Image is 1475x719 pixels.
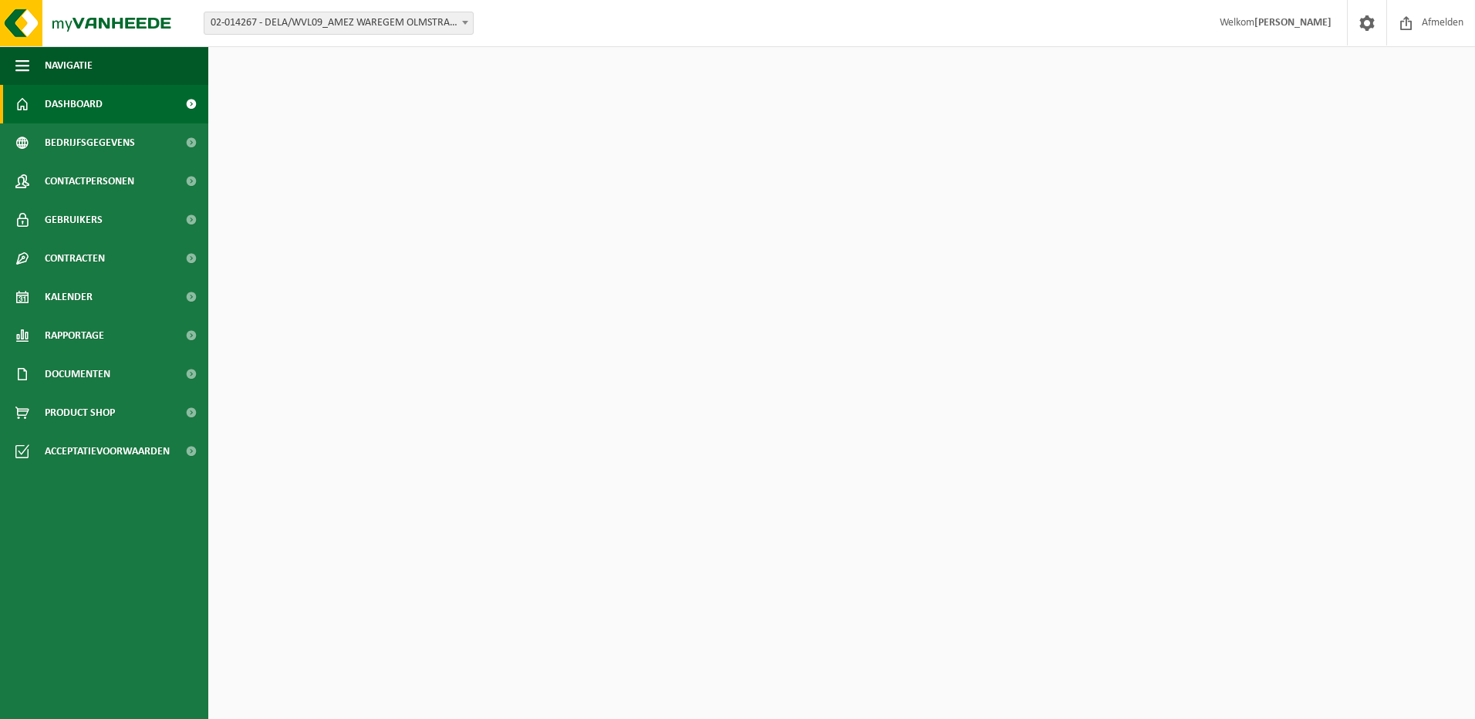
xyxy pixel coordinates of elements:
[45,316,104,355] span: Rapportage
[45,355,110,393] span: Documenten
[45,162,134,201] span: Contactpersonen
[45,85,103,123] span: Dashboard
[1254,17,1332,29] strong: [PERSON_NAME]
[45,201,103,239] span: Gebruikers
[45,278,93,316] span: Kalender
[204,12,474,35] span: 02-014267 - DELA/WVL09_AMEZ WAREGEM OLMSTRAAT - WAREGEM
[45,239,105,278] span: Contracten
[45,123,135,162] span: Bedrijfsgegevens
[204,12,473,34] span: 02-014267 - DELA/WVL09_AMEZ WAREGEM OLMSTRAAT - WAREGEM
[45,393,115,432] span: Product Shop
[45,46,93,85] span: Navigatie
[45,432,170,471] span: Acceptatievoorwaarden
